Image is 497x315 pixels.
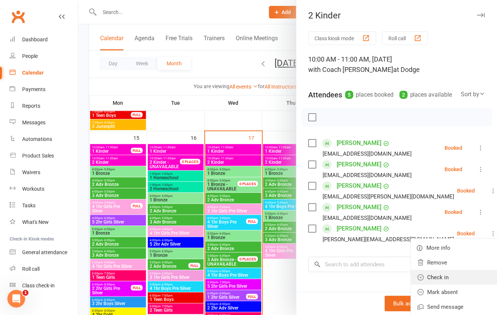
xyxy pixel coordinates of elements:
[22,219,49,225] div: What's New
[22,103,40,109] div: Reports
[399,91,408,99] div: 2
[22,202,35,208] div: Tasks
[10,261,78,277] a: Roll call
[337,201,381,213] a: [PERSON_NAME]
[22,70,44,76] div: Calendar
[9,7,27,26] a: Clubworx
[10,181,78,197] a: Workouts
[22,186,44,192] div: Workouts
[345,91,353,99] div: 5
[308,31,376,45] button: Class kiosk mode
[337,159,381,170] a: [PERSON_NAME]
[10,214,78,231] a: What's New
[10,114,78,131] a: Messages
[22,169,40,175] div: Waivers
[10,244,78,261] a: General attendance kiosk mode
[457,231,475,236] div: Booked
[323,170,412,180] div: [EMAIL_ADDRESS][DOMAIN_NAME]
[22,53,38,59] div: People
[22,86,45,92] div: Payments
[22,37,48,42] div: Dashboard
[10,148,78,164] a: Product Sales
[10,131,78,148] a: Automations
[7,290,25,308] iframe: Intercom live chat
[337,180,381,192] a: [PERSON_NAME]
[445,210,462,215] div: Booked
[23,290,28,296] span: 1
[22,136,52,142] div: Automations
[345,90,394,100] div: places booked
[457,188,475,193] div: Booked
[10,98,78,114] a: Reports
[296,10,497,21] div: 2 Kinder
[308,54,485,75] div: 10:00 AM - 11:00 AM, [DATE]
[308,90,342,100] div: Attendees
[426,243,450,252] span: More info
[22,283,55,288] div: Class check-in
[382,31,428,45] button: Roll call
[10,65,78,81] a: Calendar
[308,66,393,73] span: with Coach [PERSON_NAME]
[337,137,381,149] a: [PERSON_NAME]
[10,277,78,294] a: Class kiosk mode
[399,90,452,100] div: places available
[10,197,78,214] a: Tasks
[22,249,67,255] div: General attendance
[445,145,462,150] div: Booked
[22,120,45,125] div: Messages
[323,213,412,223] div: [EMAIL_ADDRESS][DOMAIN_NAME]
[22,266,40,272] div: Roll call
[323,149,412,159] div: [EMAIL_ADDRESS][DOMAIN_NAME]
[10,48,78,65] a: People
[385,296,449,311] button: Bulk add attendees
[10,81,78,98] a: Payments
[337,223,381,235] a: [PERSON_NAME]
[10,164,78,181] a: Waivers
[323,192,454,201] div: [EMAIL_ADDRESS][PERSON_NAME][DOMAIN_NAME]
[10,31,78,48] a: Dashboard
[308,257,485,272] input: Search to add attendees
[461,90,485,99] div: Sort by
[22,153,54,159] div: Product Sales
[393,66,420,73] span: at Dodge
[445,167,462,172] div: Booked
[323,235,454,244] div: [PERSON_NAME][EMAIL_ADDRESS][DOMAIN_NAME]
